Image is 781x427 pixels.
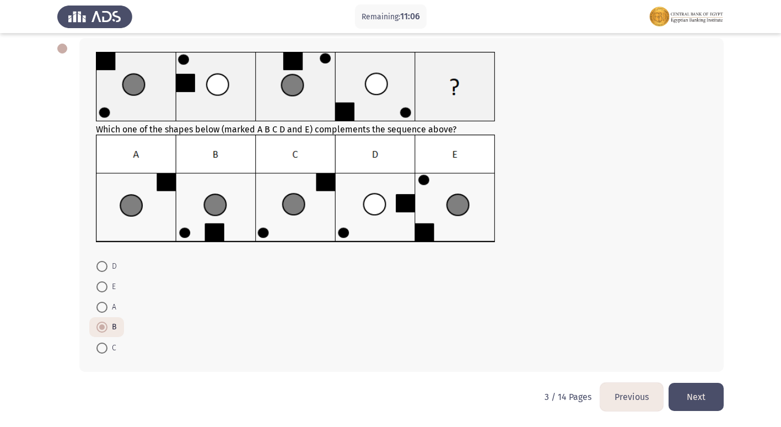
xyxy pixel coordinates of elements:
[649,1,724,32] img: Assessment logo of FOCUS Assessment 3 Modules EN
[107,260,117,273] span: D
[362,10,420,24] p: Remaining:
[400,11,420,22] span: 11:06
[96,52,707,245] div: Which one of the shapes below (marked A B C D and E) complements the sequence above?
[669,383,724,411] button: load next page
[107,341,116,355] span: C
[107,301,116,314] span: A
[57,1,132,32] img: Assess Talent Management logo
[96,52,495,122] img: UkFYMDA1MEExLnBuZzE2MjIwMzEwMjE3OTM=.png
[107,280,116,293] span: E
[600,383,663,411] button: load previous page
[545,392,591,402] p: 3 / 14 Pages
[107,321,117,334] span: B
[96,135,495,243] img: UkFYMDA1MEEyLnBuZzE2MjIwMzEwNzgxMDc=.png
